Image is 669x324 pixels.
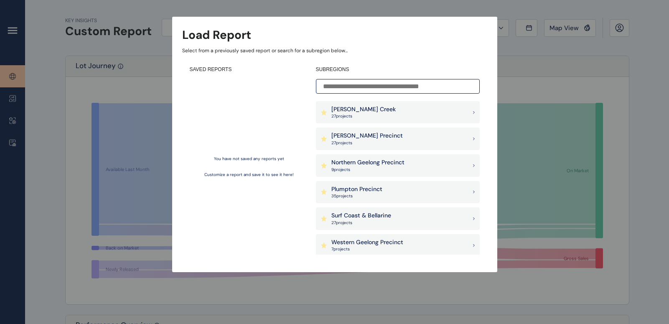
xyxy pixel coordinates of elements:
p: Select from a previously saved report or search for a subregion below... [182,47,487,54]
p: 7 project s [331,246,403,252]
p: 27 project s [331,113,396,119]
p: Surf Coast & Bellarine [331,212,391,220]
h3: Load Report [182,27,251,43]
p: Northern Geelong Precinct [331,158,404,167]
p: Customize a report and save it to see it here! [204,172,294,178]
p: 35 project s [331,193,382,199]
p: 27 project s [331,140,403,146]
p: Western Geelong Precinct [331,238,403,247]
p: Plumpton Precinct [331,185,382,194]
p: 27 project s [331,220,391,226]
p: 9 project s [331,167,404,173]
h4: SAVED REPORTS [190,66,308,73]
p: [PERSON_NAME] Precinct [331,132,403,140]
h4: SUBREGIONS [316,66,480,73]
p: [PERSON_NAME] Creek [331,105,396,114]
p: You have not saved any reports yet [214,156,284,162]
